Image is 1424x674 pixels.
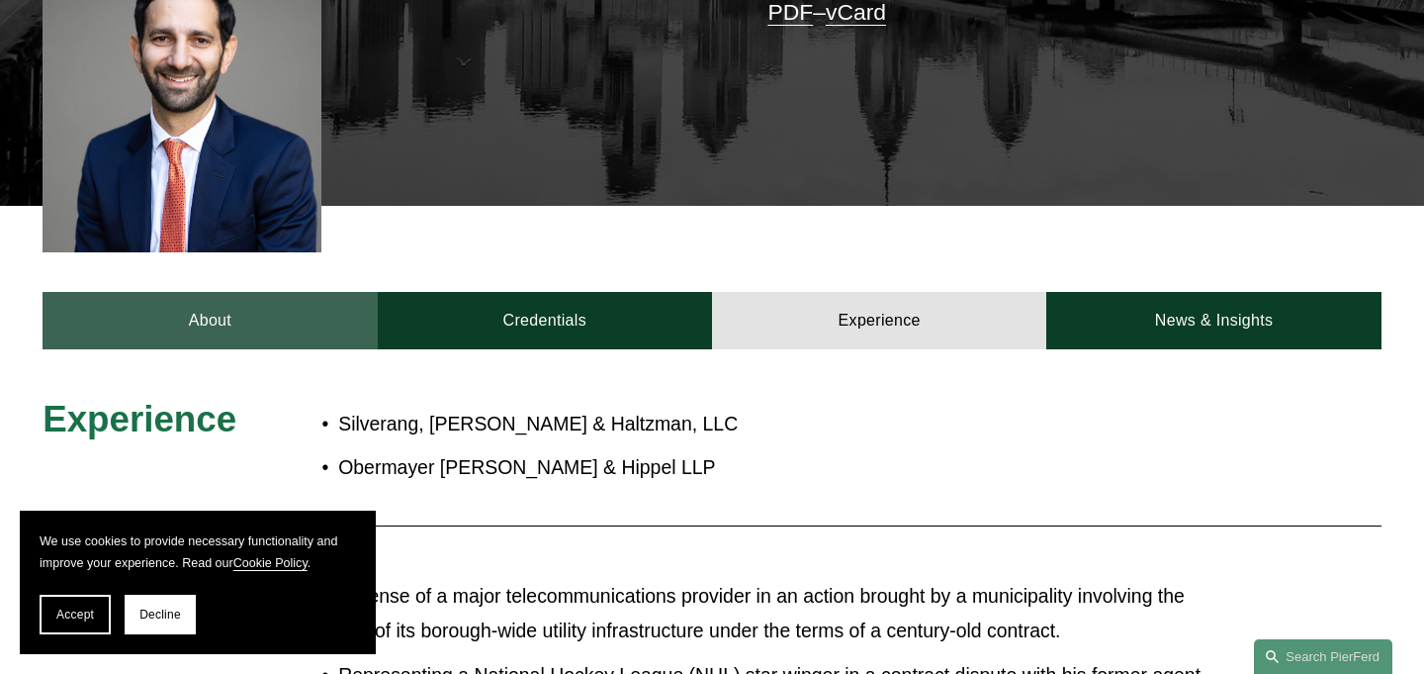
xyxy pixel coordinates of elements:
[40,530,356,575] p: We use cookies to provide necessary functionality and improve your experience. Read our .
[43,399,236,439] span: Experience
[233,556,308,570] a: Cookie Policy
[40,595,111,634] button: Accept
[20,511,376,654] section: Cookie banner
[378,292,712,349] a: Credentials
[338,407,1213,441] p: Silverang, [PERSON_NAME] & Haltzman, LLC
[43,292,377,349] a: About
[43,571,312,656] span: Representative Matters
[338,579,1213,648] p: Defense of a major telecommunications provider in an action brought by a municipality involving t...
[125,595,196,634] button: Decline
[139,608,181,622] span: Decline
[1046,292,1380,349] a: News & Insights
[338,450,1213,485] p: Obermayer [PERSON_NAME] & Hippel LLP
[1254,639,1392,674] a: Search this site
[56,608,94,622] span: Accept
[712,292,1046,349] a: Experience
